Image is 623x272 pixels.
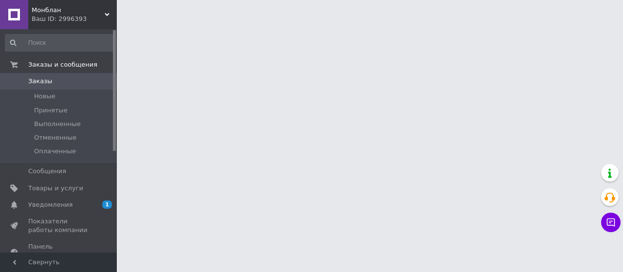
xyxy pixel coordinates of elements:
span: Уведомления [28,200,73,209]
span: Новые [34,92,55,101]
span: Заказы и сообщения [28,60,97,69]
span: Отмененные [34,133,76,142]
span: Выполненные [34,120,81,128]
span: Сообщения [28,167,66,176]
div: Ваш ID: 2996393 [32,15,117,23]
span: Монблан [32,6,105,15]
span: Показатели работы компании [28,217,90,235]
span: Заказы [28,77,52,86]
span: Панель управления [28,242,90,260]
span: Товары и услуги [28,184,83,193]
span: Оплаченные [34,147,76,156]
button: Чат с покупателем [601,213,621,232]
span: 1 [102,200,112,209]
span: Принятые [34,106,68,115]
input: Поиск [5,34,115,52]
